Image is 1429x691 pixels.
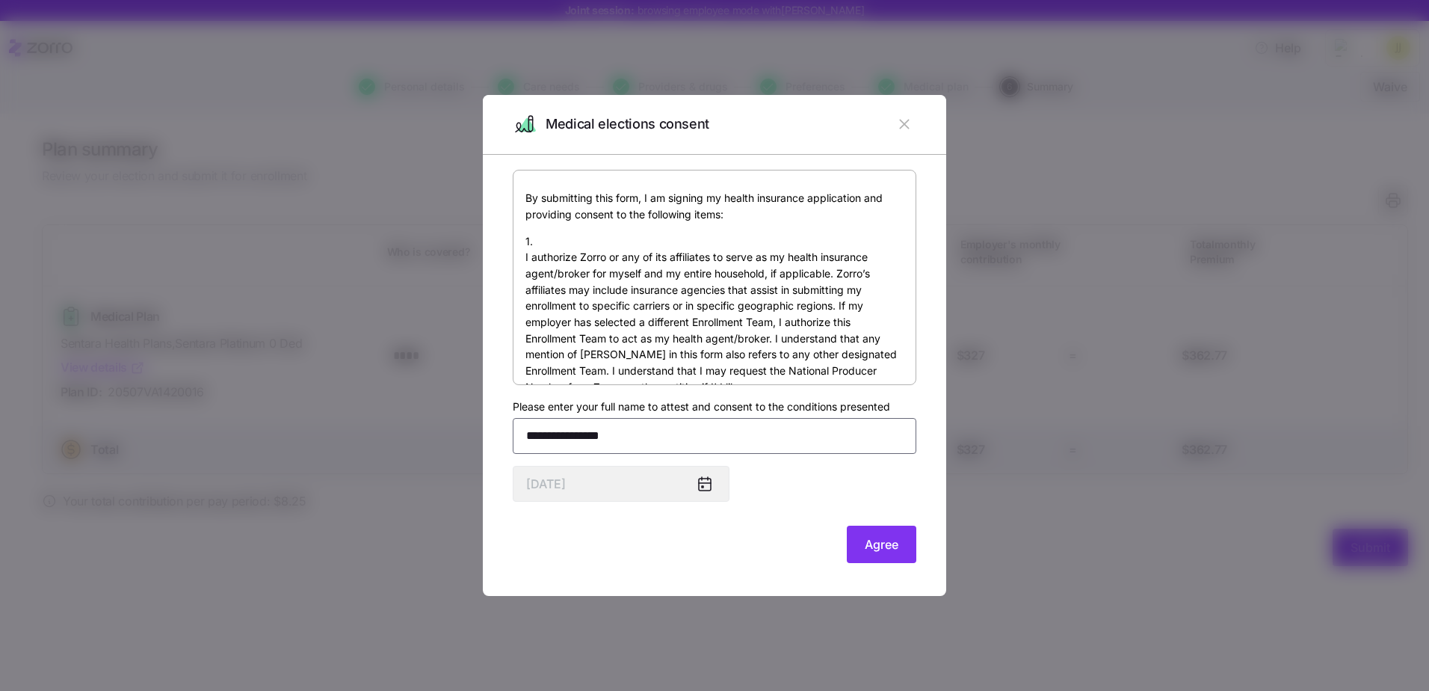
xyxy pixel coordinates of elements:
[847,526,916,563] button: Agree
[513,466,729,502] input: MM/DD/YYYY
[513,399,890,415] label: Please enter your full name to attest and consent to the conditions presented
[525,233,904,396] p: 1. I authorize Zorro or any of its affiliates to serve as my health insurance agent/broker for my...
[546,114,709,135] span: Medical elections consent
[865,535,898,553] span: Agree
[525,190,904,222] p: By submitting this form, I am signing my health insurance application and providing consent to th...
